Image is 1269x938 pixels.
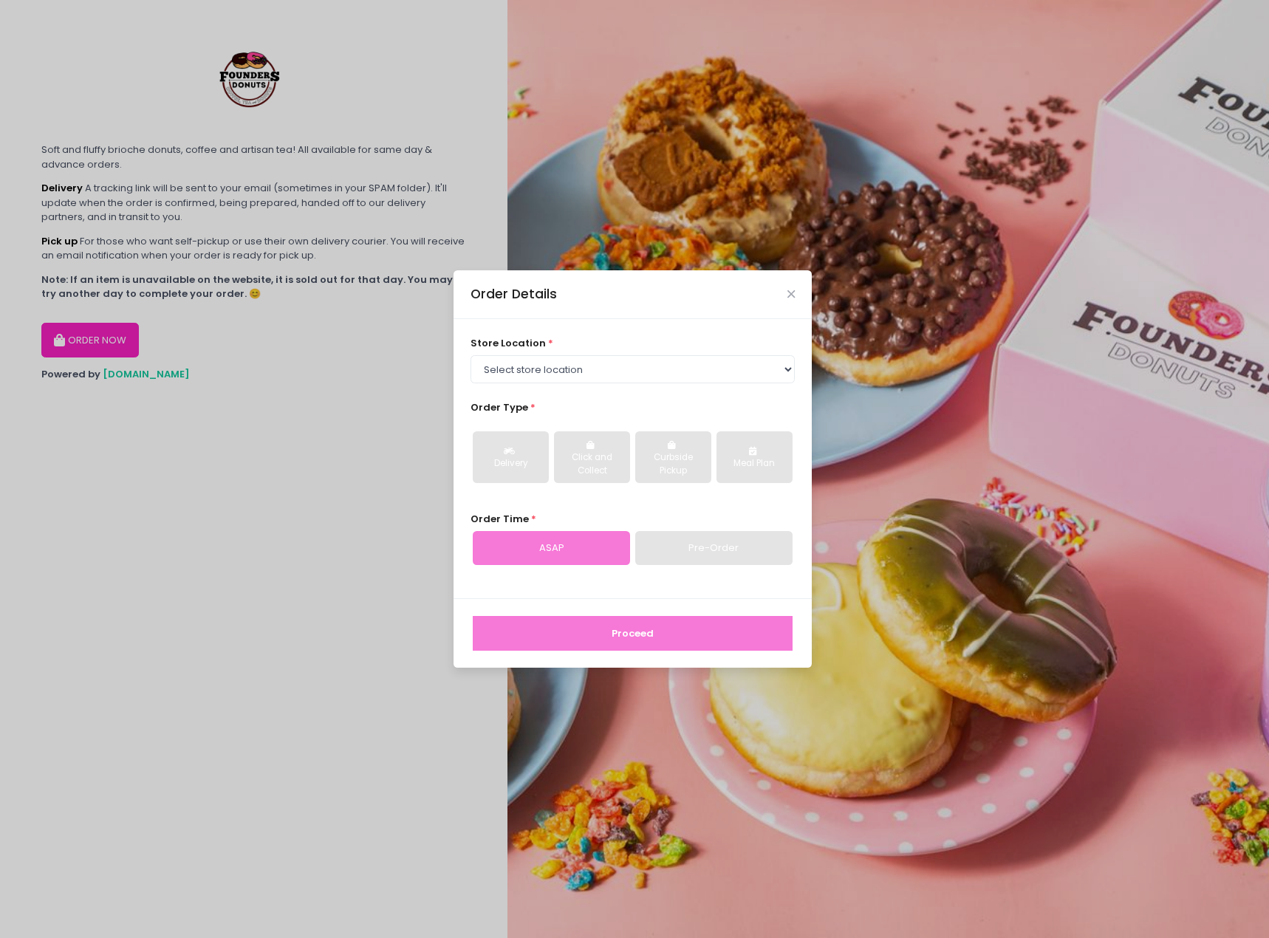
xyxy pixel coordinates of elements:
[471,336,546,350] span: store location
[727,457,782,470] div: Meal Plan
[471,400,528,414] span: Order Type
[564,451,620,477] div: Click and Collect
[473,431,549,483] button: Delivery
[471,512,529,526] span: Order Time
[716,431,793,483] button: Meal Plan
[554,431,630,483] button: Click and Collect
[646,451,701,477] div: Curbside Pickup
[787,290,795,298] button: Close
[473,616,793,651] button: Proceed
[635,431,711,483] button: Curbside Pickup
[483,457,538,470] div: Delivery
[471,284,557,304] div: Order Details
